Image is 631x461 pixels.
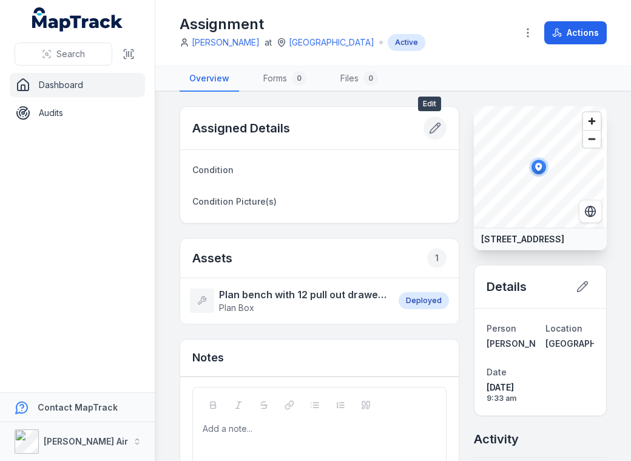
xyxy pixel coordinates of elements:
span: Person [487,323,516,333]
a: Forms0 [254,66,316,92]
a: [GEOGRAPHIC_DATA] [545,338,594,350]
button: Zoom out [583,130,601,148]
h2: Assets [192,248,447,268]
a: Dashboard [10,73,145,97]
h2: Activity [474,431,519,448]
strong: [STREET_ADDRESS] [481,233,564,245]
canvas: Map [474,106,604,228]
a: Audits [10,101,145,125]
a: Plan bench with 12 pull out drawersPlan Box [190,287,386,314]
span: Edit [418,97,441,111]
div: 0 [363,71,378,86]
button: Switch to Satellite View [579,200,602,223]
span: Condition Picture(s) [192,196,277,207]
button: Search [15,43,112,66]
h1: Assignment [180,15,425,34]
span: Date [487,367,507,377]
h2: Details [487,278,527,295]
span: Plan Box [219,302,254,313]
a: [PERSON_NAME] [487,338,535,350]
a: Files0 [331,66,388,92]
div: Deployed [399,292,449,309]
span: at [265,36,272,49]
div: Active [388,34,425,51]
div: 1 [427,248,447,268]
span: Location [545,323,582,333]
span: [DATE] [487,381,535,394]
strong: Plan bench with 12 pull out drawers [219,287,386,302]
a: Overview [180,66,239,92]
a: MapTrack [32,7,123,32]
strong: [PERSON_NAME] Air [44,436,128,446]
h2: Assigned Details [192,120,290,137]
span: 9:33 am [487,394,535,403]
div: 0 [292,71,306,86]
a: [PERSON_NAME] [192,36,260,49]
span: Condition [192,165,234,175]
strong: Contact MapTrack [38,402,118,412]
a: [GEOGRAPHIC_DATA] [289,36,374,49]
time: 01/08/2025, 9:33:44 am [487,381,535,403]
h3: Notes [192,349,224,366]
span: Search [56,48,85,60]
button: Actions [544,21,607,44]
button: Zoom in [583,112,601,130]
